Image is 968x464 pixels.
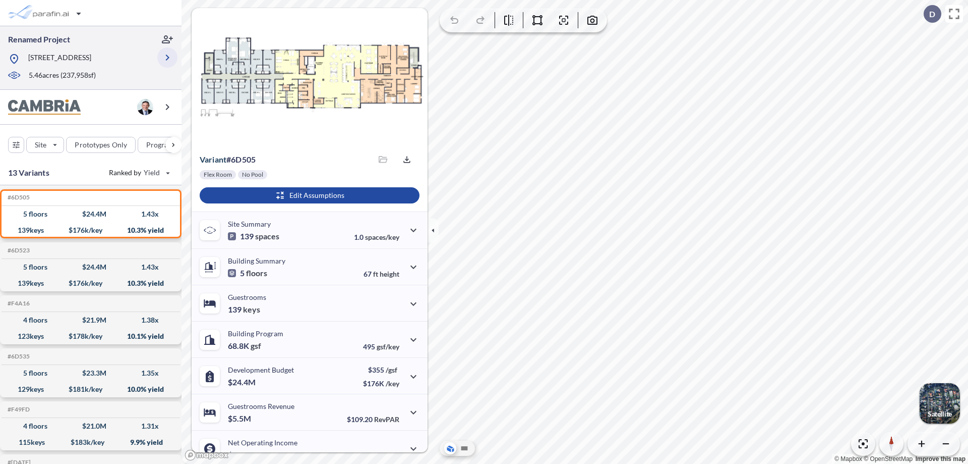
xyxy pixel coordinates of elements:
h5: Click to copy the code [6,353,30,360]
p: D [929,10,935,19]
p: Flex Room [204,171,232,179]
p: $176K [363,379,399,388]
span: spaces/key [365,233,399,241]
p: Building Summary [228,256,285,265]
h5: Click to copy the code [6,300,30,307]
span: /gsf [386,366,397,374]
p: Prototypes Only [75,140,127,150]
h5: Click to copy the code [6,406,30,413]
p: 5.46 acres ( 237,958 sf) [29,70,96,81]
p: 13 Variants [8,167,49,179]
button: Program [138,137,192,153]
button: Prototypes Only [66,137,136,153]
p: 1.0 [354,233,399,241]
span: margin [377,451,399,460]
p: Program [146,140,174,150]
button: Site Plan [458,442,470,454]
p: Net Operating Income [228,438,297,447]
p: Development Budget [228,366,294,374]
span: height [380,270,399,278]
a: Improve this map [916,455,965,462]
button: Site [26,137,64,153]
span: RevPAR [374,415,399,424]
span: keys [243,304,260,315]
a: Mapbox [834,455,862,462]
span: ft [373,270,378,278]
span: /key [386,379,399,388]
h5: Click to copy the code [6,247,30,254]
button: Edit Assumptions [200,187,419,203]
p: [STREET_ADDRESS] [28,53,91,65]
p: $355 [363,366,399,374]
p: 139 [228,304,260,315]
p: 45.0% [356,451,399,460]
p: 67 [364,270,399,278]
p: $2.5M [228,450,253,460]
span: gsf [251,341,261,351]
a: OpenStreetMap [864,455,913,462]
p: 5 [228,268,267,278]
button: Switcher ImageSatellite [920,383,960,424]
p: Guestrooms Revenue [228,402,294,410]
img: Switcher Image [920,383,960,424]
h5: Click to copy the code [6,194,30,201]
p: $109.20 [347,415,399,424]
img: user logo [137,99,153,115]
p: Renamed Project [8,34,70,45]
span: floors [246,268,267,278]
span: Yield [144,168,160,178]
span: Variant [200,154,226,164]
button: Aerial View [444,442,456,454]
p: 139 [228,231,279,241]
p: $5.5M [228,414,253,424]
p: 68.8K [228,341,261,351]
p: $24.4M [228,377,257,387]
span: spaces [255,231,279,241]
p: Edit Assumptions [289,190,344,200]
p: Building Program [228,329,283,338]
span: gsf/key [377,342,399,351]
img: BrandImage [8,99,81,115]
p: Site [35,140,46,150]
p: 495 [363,342,399,351]
button: Ranked by Yield [101,165,176,181]
p: Guestrooms [228,293,266,301]
p: Satellite [928,410,952,418]
p: # 6d505 [200,154,256,165]
p: Site Summary [228,220,271,228]
a: Mapbox homepage [185,449,229,461]
p: No Pool [242,171,263,179]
